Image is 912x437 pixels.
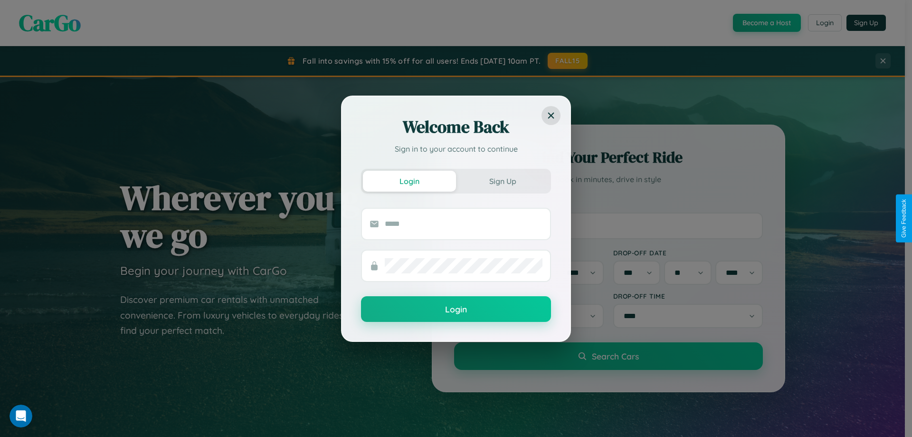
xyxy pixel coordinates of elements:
[456,171,549,192] button: Sign Up
[9,405,32,427] iframe: Intercom live chat
[901,199,907,238] div: Give Feedback
[361,116,551,138] h2: Welcome Back
[361,143,551,155] p: Sign in to your account to continue
[361,296,551,322] button: Login
[363,171,456,192] button: Login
